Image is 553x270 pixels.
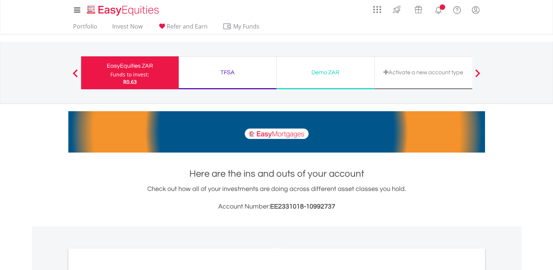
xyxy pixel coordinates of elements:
[86,4,162,16] img: EasyEquities_Logo.png
[373,5,381,14] img: grid-menu-icon.svg
[412,4,424,15] img: vouchers-v2.svg
[466,2,485,18] a: My Profile
[155,23,211,34] a: Refer and Earn
[123,78,137,85] span: R0.63
[68,202,485,212] h3: Account Number:
[281,67,370,78] div: Demo ZAR
[68,111,485,153] img: EasyMortage Promotion Banner
[223,22,270,31] span: My Funds
[110,71,149,78] div: Funds to invest:
[368,2,386,14] a: AppsGrid
[183,67,272,78] div: TFSA
[68,167,485,180] h1: Here are the ins and outs of your account
[84,2,162,16] a: Home page
[379,67,468,78] div: Activate a new account type
[86,61,174,71] div: EasyEquities ZAR
[167,22,208,30] span: Refer and Earn
[391,4,403,15] img: thrive-v2.svg
[109,23,145,34] a: Invest Now
[270,203,335,210] span: EE2331018-10992737
[70,23,100,34] a: Portfolio
[448,2,466,16] a: FAQ's and Support
[68,184,485,212] div: Check out how all of your investments are doing across different asset classes you hold.
[408,2,429,15] a: Vouchers
[429,2,448,16] a: Notifications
